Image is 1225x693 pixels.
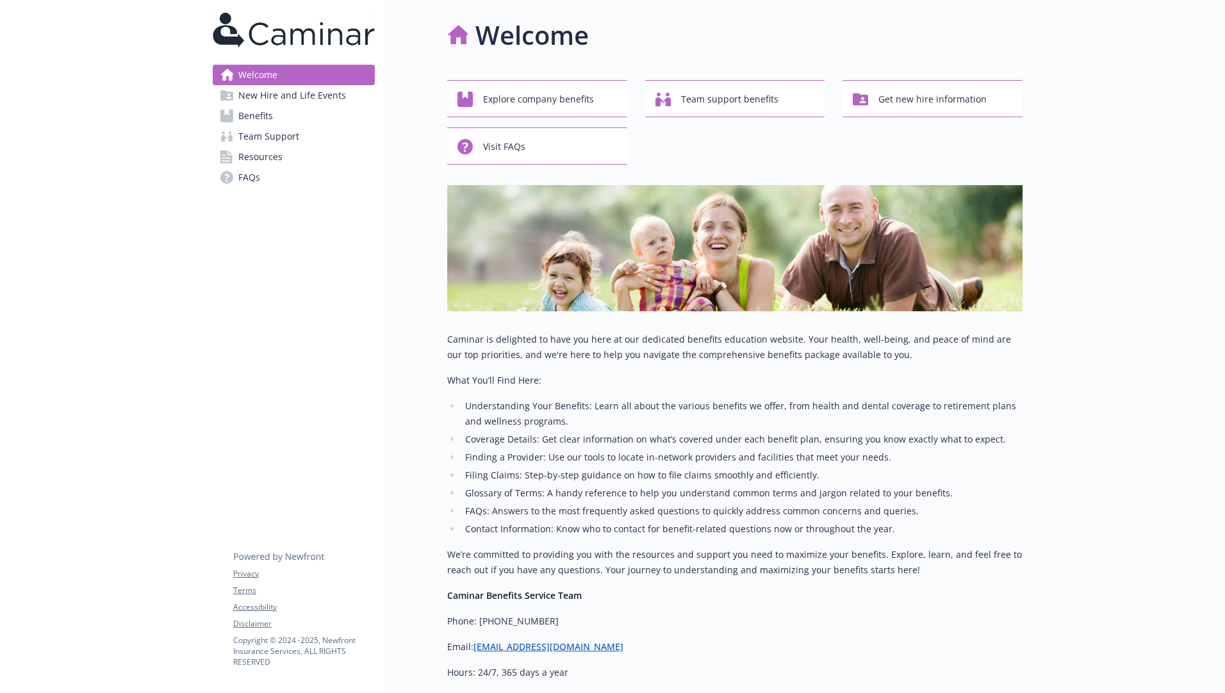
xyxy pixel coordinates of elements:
span: Resources [238,147,283,167]
button: Get new hire information [843,80,1023,117]
li: Finding a Provider: Use our tools to locate in-network providers and facilities that meet your ne... [461,450,1023,465]
span: Team Support [238,126,299,147]
p: Caminar is delighted to have you here at our dedicated benefits education website. Your health, w... [447,332,1023,363]
a: Privacy [233,568,374,580]
span: FAQs [238,167,260,188]
li: Understanding Your Benefits: Learn all about the various benefits we offer, from health and denta... [461,398,1023,429]
a: Welcome [213,65,375,85]
span: Get new hire information [878,87,987,111]
a: Terms [233,585,374,596]
button: Explore company benefits [447,80,627,117]
a: Accessibility [233,601,374,613]
strong: Caminar Benefits Service Team [447,589,582,601]
li: Contact Information: Know who to contact for benefit-related questions now or throughout the year. [461,521,1023,537]
button: Visit FAQs [447,127,627,165]
span: Visit FAQs [483,135,525,159]
span: Welcome [238,65,277,85]
a: FAQs [213,167,375,188]
li: Glossary of Terms: A handy reference to help you understand common terms and jargon related to yo... [461,485,1023,501]
p: Copyright © 2024 - 2025 , Newfront Insurance Services, ALL RIGHTS RESERVED [233,635,374,667]
h1: Welcome [475,16,589,54]
span: Benefits [238,106,273,126]
a: Disclaimer [233,618,374,630]
p: We’re committed to providing you with the resources and support you need to maximize your benefit... [447,547,1023,578]
a: Team Support [213,126,375,147]
a: New Hire and Life Events [213,85,375,106]
p: Phone: [PHONE_NUMBER] [447,614,1023,629]
span: Team support benefits [681,87,778,111]
p: What You’ll Find Here: [447,373,1023,388]
li: Filing Claims: Step-by-step guidance on how to file claims smoothly and efficiently. [461,468,1023,483]
p: Email: [447,639,1023,655]
button: Team support benefits [645,80,825,117]
span: New Hire and Life Events [238,85,346,106]
li: FAQs: Answers to the most frequently asked questions to quickly address common concerns and queries. [461,503,1023,519]
a: Resources [213,147,375,167]
a: Benefits [213,106,375,126]
a: [EMAIL_ADDRESS][DOMAIN_NAME] [473,640,623,653]
p: Hours: 24/7, 365 days a year [447,665,1023,680]
img: overview page banner [447,185,1023,311]
li: Coverage Details: Get clear information on what’s covered under each benefit plan, ensuring you k... [461,432,1023,447]
span: Explore company benefits [483,87,594,111]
